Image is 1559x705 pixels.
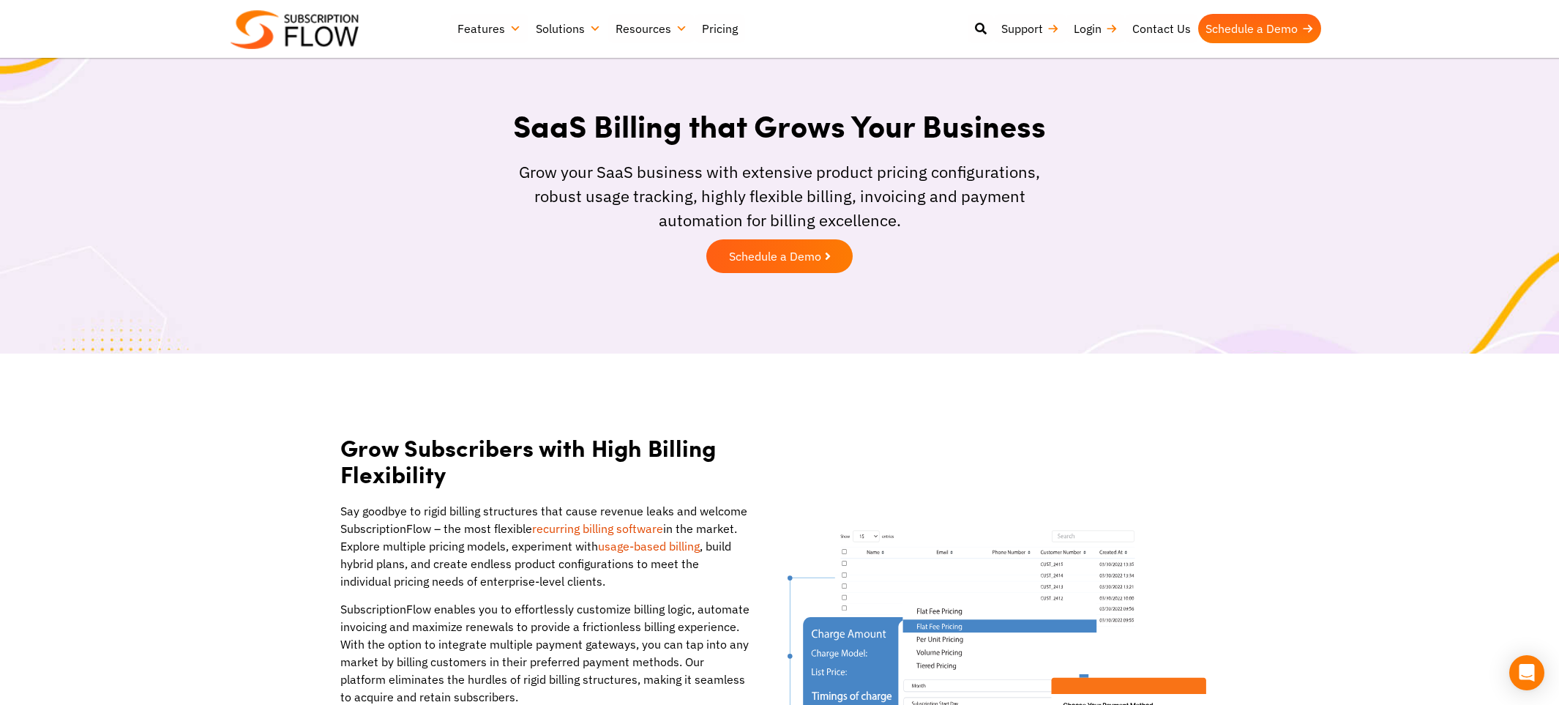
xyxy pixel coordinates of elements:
[706,239,853,273] a: Schedule a Demo
[340,502,750,590] p: Say goodbye to rigid billing structures that cause revenue leaks and welcome SubscriptionFlow – t...
[1198,14,1321,43] a: Schedule a Demo
[500,160,1060,232] div: Grow your SaaS business with extensive product pricing configurations, robust usage tracking, hig...
[608,14,695,43] a: Resources
[532,521,663,536] a: recurring billing software
[528,14,608,43] a: Solutions
[598,539,700,553] a: usage-based billing
[450,14,528,43] a: Features
[1509,655,1544,690] div: Open Intercom Messenger
[1066,14,1125,43] a: Login
[729,250,821,262] span: Schedule a Demo
[340,434,750,488] h2: Grow Subscribers with High Billing Flexibility
[695,14,745,43] a: Pricing
[500,106,1060,145] h1: SaaS Billing that Grows Your Business
[994,14,1066,43] a: Support
[1125,14,1198,43] a: Contact Us
[231,10,359,49] img: Subscriptionflow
